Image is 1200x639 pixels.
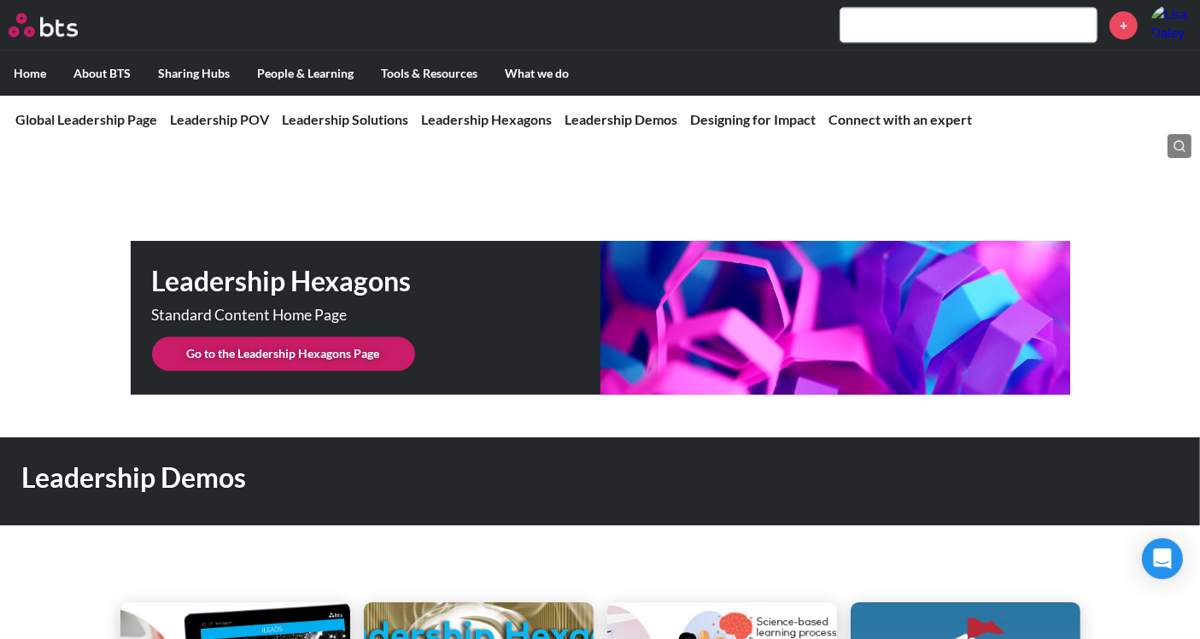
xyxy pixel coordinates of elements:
[1150,4,1191,45] img: Lisa Daley
[9,13,78,37] img: BTS Logo
[282,111,408,127] a: Leadership Solutions
[152,308,511,323] p: Standard Content Home Page
[21,459,831,497] h1: Leadership Demos
[9,13,109,37] a: Go home
[690,111,816,127] a: Designing for Impact
[152,262,600,301] h1: Leadership Hexagons
[152,337,415,371] a: Go to the Leadership Hexagons Page
[1142,538,1183,579] div: Open Intercom Messenger
[828,111,972,127] a: Connect with an expert
[243,51,367,96] label: People & Learning
[15,111,157,127] a: Global Leadership Page
[565,111,677,127] a: Leadership Demos
[170,111,269,127] a: Leadership POV
[367,51,491,96] label: Tools & Resources
[1150,4,1191,45] a: Profile
[491,51,582,96] label: What we do
[421,111,552,127] a: Leadership Hexagons
[1109,11,1138,39] a: +
[60,51,144,96] label: About BTS
[144,51,243,96] label: Sharing Hubs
